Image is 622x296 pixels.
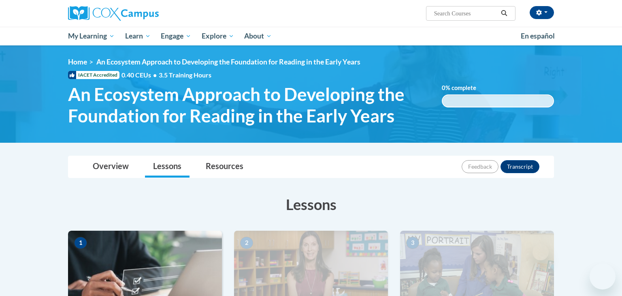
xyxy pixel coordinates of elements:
button: Transcript [501,160,539,173]
span: 3.5 Training Hours [159,71,211,79]
a: My Learning [63,27,120,45]
a: Explore [196,27,239,45]
a: Resources [198,156,251,178]
span: Learn [125,31,151,41]
span: About [244,31,272,41]
a: Overview [85,156,137,178]
a: En español [515,28,560,45]
label: % complete [442,84,488,92]
span: 0.40 CEUs [121,71,159,79]
span: • [153,71,157,79]
a: Learn [120,27,156,45]
h3: Lessons [68,194,554,214]
a: Lessons [145,156,190,178]
img: Cox Campus [68,6,159,21]
span: IACET Accredited [68,71,119,79]
button: Search [498,9,510,18]
span: En español [521,32,555,40]
div: Main menu [56,27,566,45]
button: Account Settings [530,6,554,19]
iframe: Button to launch messaging window [590,264,616,290]
a: Home [68,58,87,66]
span: 3 [406,237,419,249]
span: An Ecosystem Approach to Developing the Foundation for Reading in the Early Years [68,84,430,127]
input: Search Courses [433,9,498,18]
span: 1 [74,237,87,249]
span: My Learning [68,31,115,41]
a: About [239,27,277,45]
a: Engage [155,27,196,45]
span: An Ecosystem Approach to Developing the Foundation for Reading in the Early Years [96,58,360,66]
span: Engage [161,31,191,41]
iframe: Close message [533,244,549,260]
span: 0 [442,84,445,91]
span: Explore [202,31,234,41]
button: Feedback [462,160,498,173]
span: 2 [240,237,253,249]
a: Cox Campus [68,6,222,21]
